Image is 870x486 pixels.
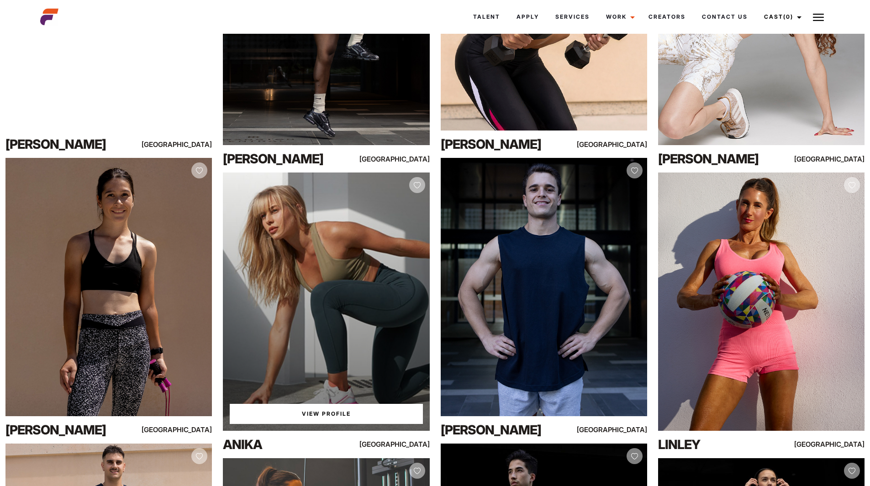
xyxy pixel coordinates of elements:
[585,139,647,150] div: [GEOGRAPHIC_DATA]
[368,439,430,450] div: [GEOGRAPHIC_DATA]
[658,435,782,454] div: Linley
[783,13,793,20] span: (0)
[547,5,598,29] a: Services
[230,404,422,424] a: View Anika'sProfile
[585,424,647,435] div: [GEOGRAPHIC_DATA]
[223,435,347,454] div: Anika
[508,5,547,29] a: Apply
[150,139,212,150] div: [GEOGRAPHIC_DATA]
[813,12,824,23] img: Burger icon
[441,421,564,439] div: [PERSON_NAME]
[598,5,640,29] a: Work
[5,135,129,153] div: [PERSON_NAME]
[756,5,807,29] a: Cast(0)
[802,439,865,450] div: [GEOGRAPHIC_DATA]
[694,5,756,29] a: Contact Us
[465,5,508,29] a: Talent
[150,424,212,435] div: [GEOGRAPHIC_DATA]
[640,5,694,29] a: Creators
[5,421,129,439] div: [PERSON_NAME]
[368,153,430,165] div: [GEOGRAPHIC_DATA]
[658,150,782,168] div: [PERSON_NAME]
[802,153,865,165] div: [GEOGRAPHIC_DATA]
[40,8,58,26] img: cropped-aefm-brand-fav-22-square.png
[223,150,347,168] div: [PERSON_NAME]
[441,135,564,153] div: [PERSON_NAME]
